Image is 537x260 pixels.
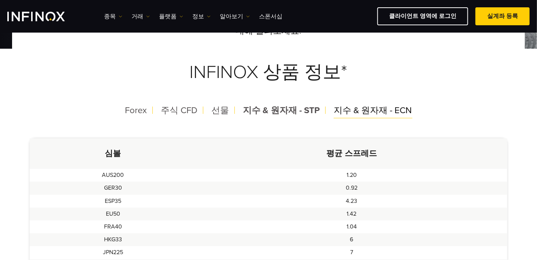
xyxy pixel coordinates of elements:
a: 클라이언트 영역에 로그인 [377,7,468,25]
th: 심볼 [30,138,196,169]
a: INFINOX Logo [7,12,82,21]
td: FRA40 [30,220,196,233]
td: ESP35 [30,195,196,208]
td: AUS200 [30,169,196,182]
td: 4.23 [196,195,507,208]
span: 지수 & 원자재 - STP [243,105,320,116]
span: 지수 & 원자재 - ECN [334,105,412,116]
h3: INFINOX 상품 정보* [30,44,507,101]
a: 거래 [132,12,150,21]
td: 6 [196,233,507,246]
td: 1.04 [196,220,507,233]
th: 평균 스프레드 [196,138,507,169]
td: EU50 [30,208,196,220]
td: 7 [196,246,507,259]
td: 0.92 [196,182,507,194]
a: 플랫폼 [159,12,183,21]
td: JPN225 [30,246,196,259]
a: 스폰서십 [259,12,282,21]
a: 실계좌 등록 [475,7,530,25]
td: GER30 [30,182,196,194]
td: HKG33 [30,233,196,246]
span: 선물 [212,105,229,116]
span: 주식 CFD [161,105,198,116]
td: 1.42 [196,208,507,220]
a: 정보 [192,12,211,21]
a: 알아보기 [220,12,250,21]
span: Forex [125,105,147,116]
td: 1.20 [196,169,507,182]
a: 종목 [104,12,122,21]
